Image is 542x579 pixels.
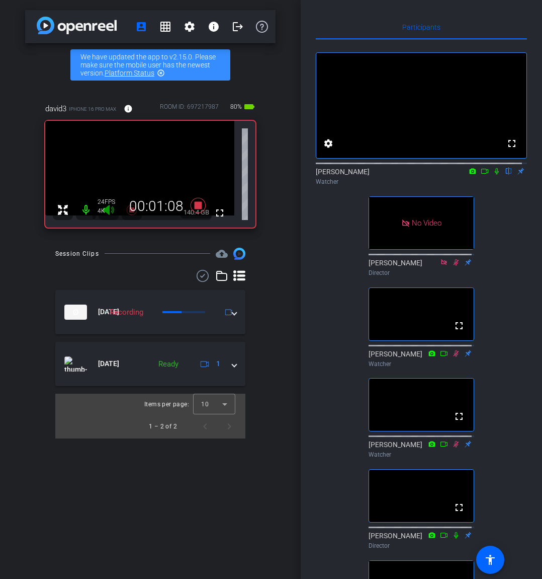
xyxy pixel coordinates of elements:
mat-icon: info [208,21,220,33]
div: [PERSON_NAME] [369,531,474,550]
span: FPS [105,198,115,205]
span: david3 [45,103,66,114]
div: Session Clips [55,249,99,259]
div: We have updated the app to v2.15.0. Please make sure the mobile user has the newest version. [70,49,230,81]
img: thumb-nail [64,356,87,372]
mat-icon: info [124,104,133,113]
mat-icon: fullscreen [453,501,465,514]
img: thumb-nail [64,305,87,320]
span: 80% [229,99,243,115]
mat-icon: fullscreen [453,410,465,422]
mat-icon: grid_on [159,21,171,33]
div: 4K [98,207,123,215]
div: [PERSON_NAME] [316,167,527,186]
span: Destinations for your clips [216,248,228,260]
mat-expansion-panel-header: thumb-nail[DATE]Recording [55,290,245,334]
div: Watcher [369,359,474,369]
div: [PERSON_NAME] [369,258,474,277]
mat-icon: fullscreen [453,320,465,332]
div: Recording [105,307,148,318]
img: Session clips [233,248,245,260]
div: Watcher [316,177,527,186]
span: [DATE] [98,307,119,317]
div: [PERSON_NAME] [369,440,474,459]
mat-icon: flip [503,166,515,175]
div: Items per page: [144,399,189,409]
mat-icon: settings [184,21,196,33]
div: 00:01:08 [123,198,190,215]
button: Previous page [193,414,217,439]
div: Watcher [369,450,474,459]
div: 1 – 2 of 2 [149,421,177,431]
mat-icon: fullscreen [506,137,518,150]
span: [DATE] [98,358,119,369]
mat-icon: highlight_off [157,69,165,77]
mat-icon: settings [322,137,334,150]
div: [PERSON_NAME] [369,349,474,369]
div: ROOM ID: 697217987 [160,102,219,117]
img: app-logo [37,17,117,34]
span: No Video [412,219,441,228]
div: Director [369,268,474,277]
button: Next page [217,414,241,439]
mat-icon: cloud_upload [216,248,228,260]
div: Ready [153,358,184,370]
div: Director [369,541,474,550]
span: Participants [402,24,440,31]
div: 24 [98,198,123,206]
mat-icon: account_box [135,21,147,33]
mat-icon: fullscreen [214,207,226,219]
span: iPhone 16 Pro Max [69,105,116,113]
mat-icon: logout [232,21,244,33]
a: Platform Status [105,69,154,77]
mat-icon: battery_std [243,101,255,113]
mat-icon: accessibility [484,554,496,566]
span: 1 [216,358,220,369]
mat-expansion-panel-header: thumb-nail[DATE]Ready1 [55,342,245,386]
